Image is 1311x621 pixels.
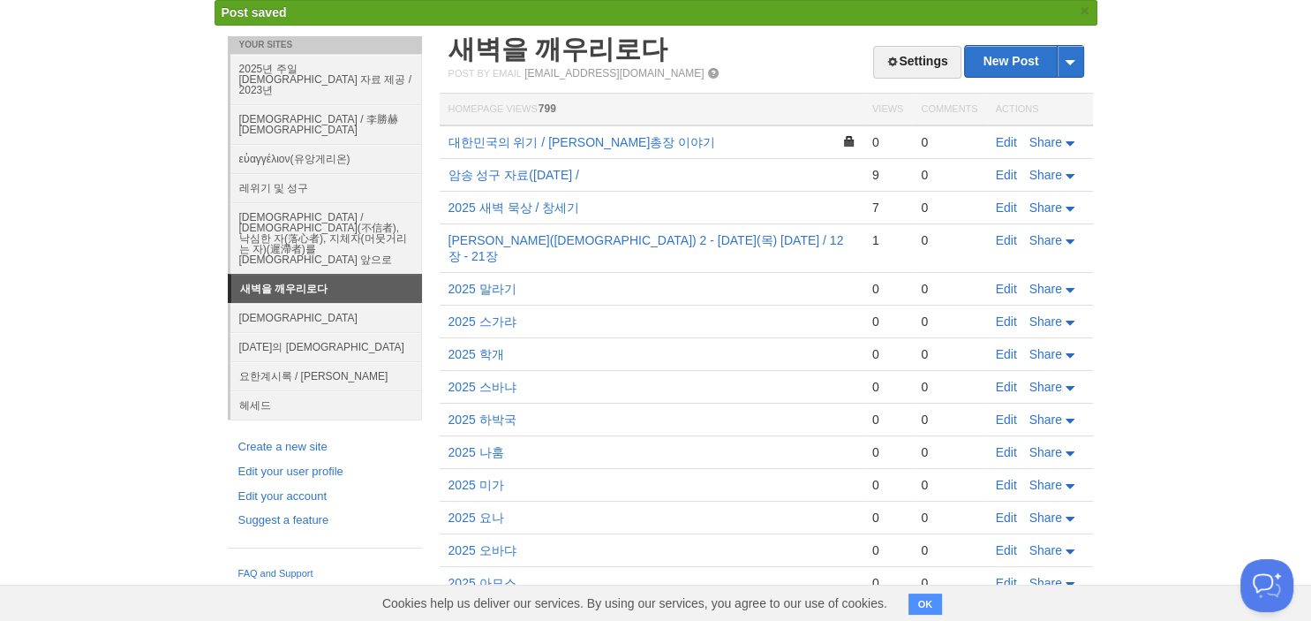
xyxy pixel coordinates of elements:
a: Settings [873,46,961,79]
button: OK [908,594,943,615]
div: 0 [921,167,977,183]
span: Post saved [222,5,287,19]
a: 레위기 및 성구 [230,173,422,202]
div: 0 [872,314,903,329]
a: Edit [996,201,1017,215]
div: 0 [921,575,977,591]
div: 0 [921,232,977,248]
a: Edit [996,314,1017,329]
a: Edit [996,135,1017,149]
span: Share [1029,347,1062,361]
a: 암송 성구 자료([DATE] / [448,168,579,182]
span: Share [1029,135,1062,149]
div: 0 [921,379,977,395]
a: 2025년 주일 [DEMOGRAPHIC_DATA] 자료 제공 / 2023년 [230,54,422,104]
a: 2025 새벽 묵상 / 창세기 [448,201,580,215]
a: Edit [996,282,1017,296]
th: Homepage Views [440,94,863,126]
a: εὐαγγέλιον(유앙게리온) [230,144,422,173]
a: Suggest a feature [238,511,411,530]
a: Edit [996,445,1017,459]
a: 새벽을 깨우리로다 [448,34,667,64]
div: 0 [872,444,903,460]
a: Edit [996,543,1017,557]
span: Share [1029,380,1062,394]
span: Share [1029,543,1062,557]
div: 1 [872,232,903,248]
span: Share [1029,201,1062,215]
div: 0 [921,444,977,460]
span: Share [1029,413,1062,427]
a: Edit [996,576,1017,590]
div: 0 [872,575,903,591]
div: 0 [872,542,903,558]
a: Create a new site [238,438,411,457]
a: 2025 요나 [448,511,504,525]
a: 2025 오바댜 [448,543,516,557]
div: 0 [921,314,977,329]
a: [DEMOGRAPHIC_DATA] [230,303,422,332]
a: 2025 나훔 [448,445,504,459]
span: Share [1029,282,1062,296]
a: 2025 스가랴 [448,314,516,329]
a: Edit [996,413,1017,427]
a: Edit [996,511,1017,525]
li: Your Sites [228,36,422,54]
span: Share [1029,576,1062,590]
div: 0 [921,281,977,297]
a: Edit your user profile [238,463,411,481]
div: 0 [872,379,903,395]
div: 0 [872,510,903,526]
div: 0 [921,510,977,526]
a: Edit [996,347,1017,361]
a: 2025 말라기 [448,282,516,296]
span: Share [1029,511,1062,525]
div: 0 [921,346,977,362]
a: 헤세드 [230,390,422,420]
span: Share [1029,314,1062,329]
span: Post by Email [448,68,522,79]
a: 대한민국의 위기 / [PERSON_NAME]총장 이야기 [448,135,716,149]
span: Share [1029,478,1062,492]
span: 799 [539,102,556,115]
div: 0 [872,281,903,297]
a: [PERSON_NAME]([DEMOGRAPHIC_DATA]) 2 - [DATE](목) [DATE] / 12장 - 21장 [448,233,844,263]
div: 0 [921,477,977,493]
a: FAQ and Support [238,566,411,582]
span: Share [1029,445,1062,459]
div: 9 [872,167,903,183]
a: [DEMOGRAPHIC_DATA] / [DEMOGRAPHIC_DATA](不信者), 낙심한 자(落心者), 지체자(머뭇거리는 자)(遲滯者)를 [DEMOGRAPHIC_DATA] 앞으로 [230,202,422,274]
iframe: Help Scout Beacon - Open [1240,559,1293,612]
div: 0 [921,200,977,216]
span: Cookies help us deliver our services. By using our services, you agree to our use of cookies. [365,586,905,621]
a: Edit [996,380,1017,394]
div: 0 [872,346,903,362]
a: Edit your account [238,488,411,506]
div: 0 [872,412,903,428]
a: [DEMOGRAPHIC_DATA] / 李勝赫[DEMOGRAPHIC_DATA] [230,104,422,144]
div: 0 [872,134,903,150]
div: 0 [921,134,977,150]
a: 요한계시록 / [PERSON_NAME] [230,361,422,390]
div: 0 [921,412,977,428]
div: 0 [921,542,977,558]
a: [DATE]의 [DEMOGRAPHIC_DATA] [230,332,422,361]
a: 2025 아모스 [448,576,516,590]
a: Edit [996,233,1017,247]
div: 0 [872,477,903,493]
a: 2025 미가 [448,478,504,492]
a: New Post [965,46,1082,77]
a: 2025 학개 [448,347,504,361]
a: 2025 하박국 [448,413,516,427]
span: Share [1029,233,1062,247]
a: Edit [996,478,1017,492]
th: Comments [912,94,986,126]
th: Views [863,94,912,126]
a: 새벽을 깨우리로다 [231,275,422,303]
a: [EMAIL_ADDRESS][DOMAIN_NAME] [524,67,704,80]
a: Edit [996,168,1017,182]
span: Share [1029,168,1062,182]
th: Actions [987,94,1093,126]
a: 2025 스바냐 [448,380,516,394]
div: 7 [872,200,903,216]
